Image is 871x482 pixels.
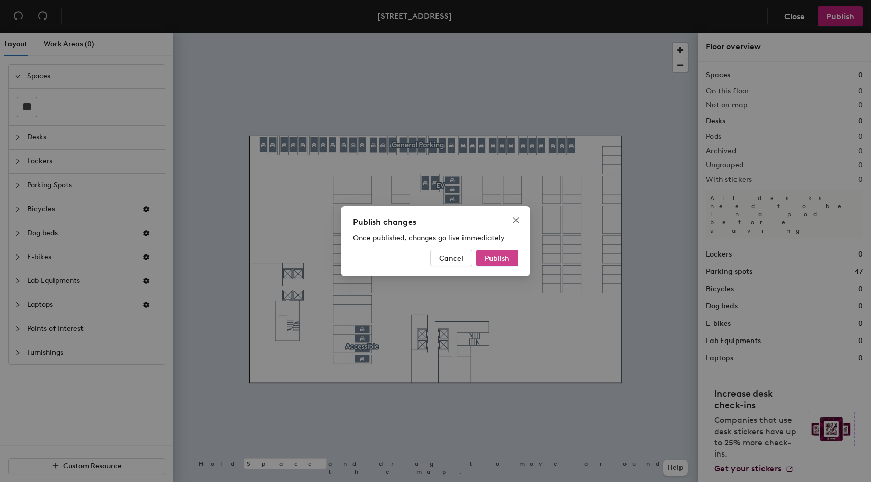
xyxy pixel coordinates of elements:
[439,253,464,262] span: Cancel
[353,234,505,242] span: Once published, changes go live immediately
[476,250,518,266] button: Publish
[508,212,524,229] button: Close
[512,216,520,224] span: close
[430,250,472,266] button: Cancel
[508,216,524,224] span: Close
[485,253,509,262] span: Publish
[353,216,518,229] div: Publish changes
